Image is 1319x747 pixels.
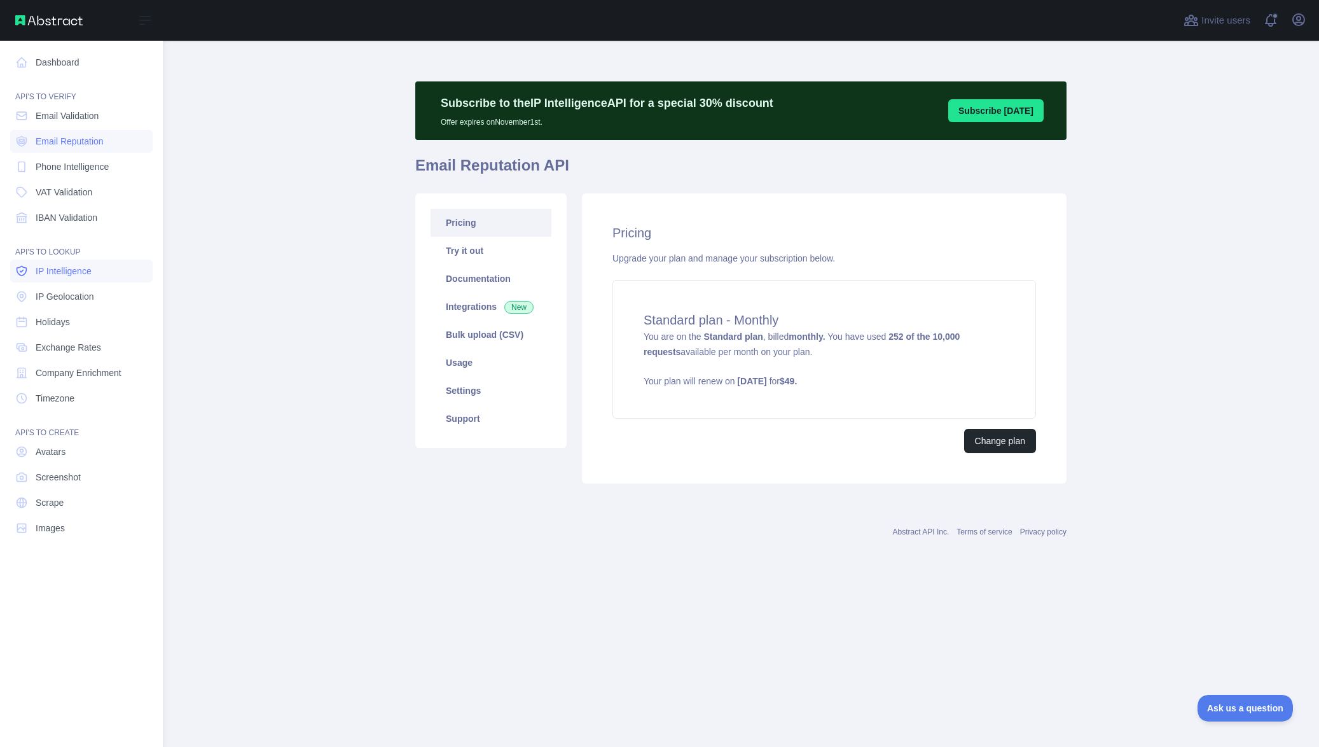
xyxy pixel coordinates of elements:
p: Your plan will renew on for [644,375,1005,387]
a: IP Intelligence [10,260,153,283]
h4: Standard plan - Monthly [644,311,1005,329]
span: IP Geolocation [36,290,94,303]
span: VAT Validation [36,186,92,199]
a: Holidays [10,311,153,333]
a: Bulk upload (CSV) [431,321,551,349]
span: Avatars [36,445,66,458]
button: Invite users [1181,10,1253,31]
a: Scrape [10,491,153,514]
img: Abstract API [15,15,83,25]
span: New [504,301,534,314]
a: IP Geolocation [10,285,153,308]
a: Integrations New [431,293,551,321]
a: IBAN Validation [10,206,153,229]
a: Privacy policy [1020,527,1067,536]
span: IBAN Validation [36,211,97,224]
span: Email Reputation [36,135,104,148]
a: Support [431,405,551,433]
a: Settings [431,377,551,405]
a: Email Reputation [10,130,153,153]
span: Company Enrichment [36,367,121,379]
a: Exchange Rates [10,336,153,359]
span: Invite users [1201,13,1250,28]
h1: Email Reputation API [415,155,1067,186]
a: Timezone [10,387,153,410]
span: Screenshot [36,471,81,484]
span: Scrape [36,496,64,509]
a: Abstract API Inc. [893,527,950,536]
a: Dashboard [10,51,153,74]
a: Try it out [431,237,551,265]
a: VAT Validation [10,181,153,204]
span: Exchange Rates [36,341,101,354]
span: Phone Intelligence [36,160,109,173]
div: API'S TO CREATE [10,412,153,438]
a: Screenshot [10,466,153,489]
p: Offer expires on November 1st. [441,112,773,127]
p: Subscribe to the IP Intelligence API for a special 30 % discount [441,94,773,112]
span: Holidays [36,316,70,328]
span: Images [36,522,65,534]
strong: $ 49 . [780,376,797,386]
a: Phone Intelligence [10,155,153,178]
div: API'S TO VERIFY [10,76,153,102]
a: Company Enrichment [10,361,153,384]
a: Documentation [431,265,551,293]
a: Terms of service [956,527,1012,536]
span: Timezone [36,392,74,405]
button: Change plan [964,429,1036,453]
a: Avatars [10,440,153,463]
div: Upgrade your plan and manage your subscription below. [612,252,1036,265]
strong: [DATE] [737,376,766,386]
a: Images [10,517,153,540]
span: You are on the , billed You have used available per month on your plan. [644,332,1005,387]
a: Email Validation [10,104,153,127]
h2: Pricing [612,224,1036,242]
span: Email Validation [36,109,99,122]
a: Pricing [431,209,551,237]
strong: monthly. [789,332,825,342]
button: Subscribe [DATE] [948,99,1044,122]
span: IP Intelligence [36,265,92,277]
iframe: Toggle Customer Support [1198,695,1294,722]
a: Usage [431,349,551,377]
div: API'S TO LOOKUP [10,232,153,257]
strong: Standard plan [703,332,763,342]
